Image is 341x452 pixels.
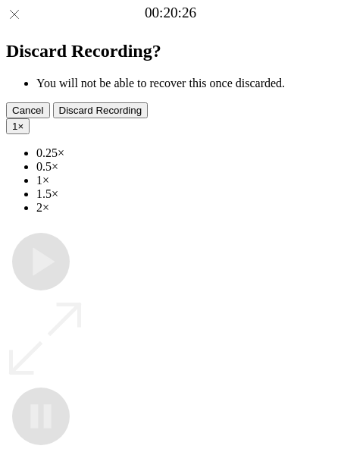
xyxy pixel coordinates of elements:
[36,174,335,187] li: 1×
[36,160,335,174] li: 0.5×
[36,187,335,201] li: 1.5×
[36,146,335,160] li: 0.25×
[36,77,335,90] li: You will not be able to recover this once discarded.
[6,102,50,118] button: Cancel
[12,121,17,132] span: 1
[145,5,196,21] a: 00:20:26
[53,102,149,118] button: Discard Recording
[6,118,30,134] button: 1×
[36,201,335,215] li: 2×
[6,41,335,61] h2: Discard Recording?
